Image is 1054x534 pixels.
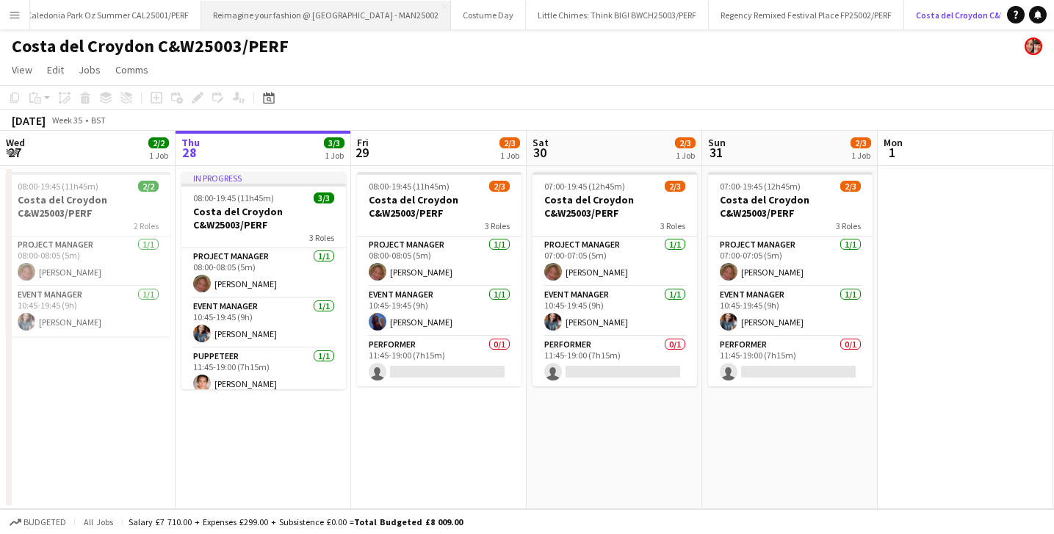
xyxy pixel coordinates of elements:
span: 1 [881,144,903,161]
div: Salary £7 710.00 + Expenses £299.00 + Subsistence £0.00 = [129,516,463,527]
button: Little Chimes: Think BIG! BWCH25003/PERF [526,1,709,29]
span: 07:00-19:45 (12h45m) [720,181,801,192]
span: 29 [355,144,369,161]
span: Thu [181,136,200,149]
a: Jobs [73,60,107,79]
span: Wed [6,136,25,149]
h1: Costa del Croydon C&W25003/PERF [12,35,289,57]
app-job-card: 08:00-19:45 (11h45m)2/2Costa del Croydon C&W25003/PERF2 RolesProject Manager1/108:00-08:05 (5m)[P... [6,172,170,336]
span: 2/2 [138,181,159,192]
span: 2/3 [665,181,685,192]
app-job-card: 08:00-19:45 (11h45m)2/3Costa del Croydon C&W25003/PERF3 RolesProject Manager1/108:00-08:05 (5m)[P... [357,172,521,386]
app-card-role: Event Manager1/110:45-19:45 (9h)[PERSON_NAME] [181,298,346,348]
app-card-role: Event Manager1/110:45-19:45 (9h)[PERSON_NAME] [6,286,170,336]
span: Comms [115,63,148,76]
app-card-role: Project Manager1/108:00-08:05 (5m)[PERSON_NAME] [181,248,346,298]
div: 1 Job [500,150,519,161]
span: 2/3 [489,181,510,192]
span: 08:00-19:45 (11h45m) [18,181,98,192]
span: 08:00-19:45 (11h45m) [369,181,450,192]
span: Sun [708,136,726,149]
app-card-role: Event Manager1/110:45-19:45 (9h)[PERSON_NAME] [357,286,521,336]
span: Total Budgeted £8 009.00 [354,516,463,527]
button: Regency Remixed Festival Place FP25002/PERF [709,1,904,29]
h3: Costa del Croydon C&W25003/PERF [181,205,346,231]
h3: Costa del Croydon C&W25003/PERF [708,193,873,220]
span: 2/3 [840,181,861,192]
app-card-role: Performer0/111:45-19:00 (7h15m) [357,336,521,386]
span: Edit [47,63,64,76]
app-card-role: Event Manager1/110:45-19:45 (9h)[PERSON_NAME] [708,286,873,336]
span: 2 Roles [134,220,159,231]
span: 2/2 [148,137,169,148]
div: 1 Job [325,150,344,161]
span: 2/3 [851,137,871,148]
span: 28 [179,144,200,161]
span: Week 35 [48,115,85,126]
div: 1 Job [149,150,168,161]
button: Reimagine your fashion @ [GEOGRAPHIC_DATA] - MAN25002 [201,1,451,29]
app-card-role: Performer0/111:45-19:00 (7h15m) [533,336,697,386]
h3: Costa del Croydon C&W25003/PERF [533,193,697,220]
div: 1 Job [851,150,870,161]
app-card-role: Project Manager1/107:00-07:05 (5m)[PERSON_NAME] [533,237,697,286]
span: 27 [4,144,25,161]
span: Fri [357,136,369,149]
span: 3/3 [324,137,344,148]
a: Edit [41,60,70,79]
div: In progress [181,172,346,184]
span: All jobs [81,516,116,527]
div: [DATE] [12,113,46,128]
app-user-avatar: Performer Department [1025,37,1042,55]
app-card-role: Puppeteer1/111:45-19:00 (7h15m)[PERSON_NAME] [181,348,346,398]
span: 3 Roles [485,220,510,231]
span: Budgeted [24,517,66,527]
button: Budgeted [7,514,68,530]
app-job-card: In progress08:00-19:45 (11h45m)3/3Costa del Croydon C&W25003/PERF3 RolesProject Manager1/108:00-0... [181,172,346,389]
span: 2/3 [675,137,696,148]
span: 07:00-19:45 (12h45m) [544,181,625,192]
span: 3 Roles [660,220,685,231]
span: 3 Roles [309,232,334,243]
app-card-role: Project Manager1/108:00-08:05 (5m)[PERSON_NAME] [357,237,521,286]
span: Jobs [79,63,101,76]
button: Caledonia Park Oz Summer CAL25001/PERF [15,1,201,29]
h3: Costa del Croydon C&W25003/PERF [6,193,170,220]
span: 2/3 [499,137,520,148]
span: 3 Roles [836,220,861,231]
span: Sat [533,136,549,149]
app-card-role: Event Manager1/110:45-19:45 (9h)[PERSON_NAME] [533,286,697,336]
span: Mon [884,136,903,149]
span: 30 [530,144,549,161]
a: View [6,60,38,79]
button: Costume Day [451,1,526,29]
app-card-role: Performer0/111:45-19:00 (7h15m) [708,336,873,386]
span: 08:00-19:45 (11h45m) [193,192,274,203]
span: View [12,63,32,76]
div: BST [91,115,106,126]
span: 3/3 [314,192,334,203]
app-card-role: Project Manager1/107:00-07:05 (5m)[PERSON_NAME] [708,237,873,286]
span: 31 [706,144,726,161]
app-job-card: 07:00-19:45 (12h45m)2/3Costa del Croydon C&W25003/PERF3 RolesProject Manager1/107:00-07:05 (5m)[P... [708,172,873,386]
div: 1 Job [676,150,695,161]
app-job-card: 07:00-19:45 (12h45m)2/3Costa del Croydon C&W25003/PERF3 RolesProject Manager1/107:00-07:05 (5m)[P... [533,172,697,386]
app-card-role: Project Manager1/108:00-08:05 (5m)[PERSON_NAME] [6,237,170,286]
a: Comms [109,60,154,79]
h3: Costa del Croydon C&W25003/PERF [357,193,521,220]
